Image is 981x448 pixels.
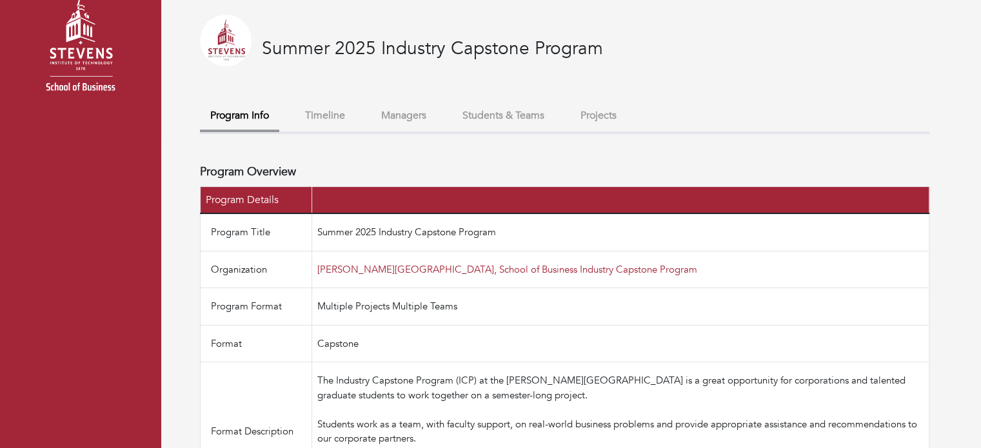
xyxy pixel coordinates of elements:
td: Format [201,325,312,362]
td: Program Title [201,213,312,251]
td: Multiple Projects Multiple Teams [312,288,929,326]
img: 2025-04-24%20134207.png [200,15,252,66]
button: Managers [371,102,437,130]
a: [PERSON_NAME][GEOGRAPHIC_DATA], School of Business Industry Capstone Program [317,263,697,276]
td: Capstone [312,325,929,362]
td: Summer 2025 Industry Capstone Program [312,213,929,251]
button: Program Info [200,102,279,132]
th: Program Details [201,187,312,214]
button: Timeline [295,102,355,130]
button: Students & Teams [452,102,555,130]
td: Organization [201,251,312,288]
h3: Summer 2025 Industry Capstone Program [262,38,603,60]
h4: Program Overview [200,165,296,179]
div: The Industry Capstone Program (ICP) at the [PERSON_NAME][GEOGRAPHIC_DATA] is a great opportunity ... [317,373,924,417]
button: Projects [570,102,627,130]
td: Program Format [201,288,312,326]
